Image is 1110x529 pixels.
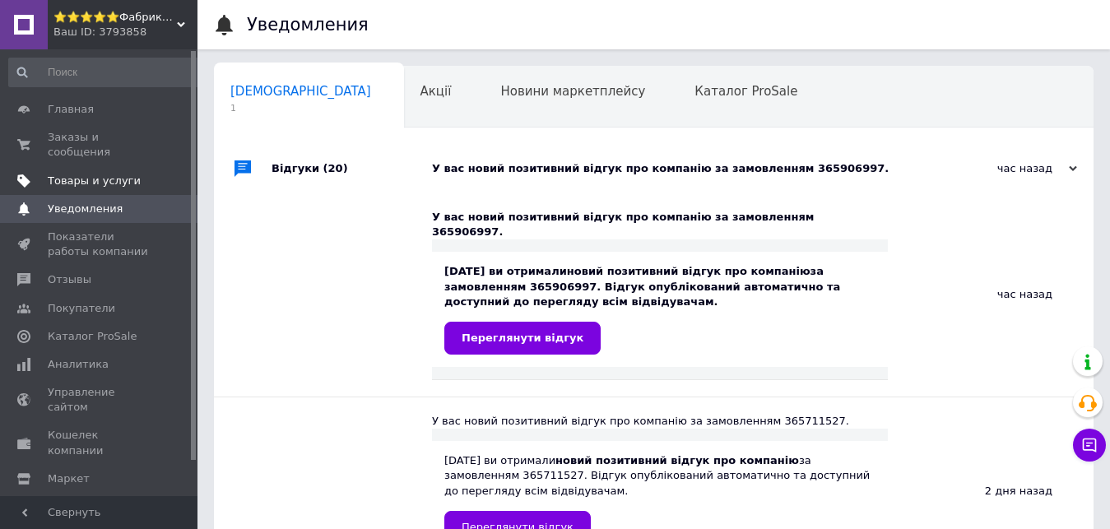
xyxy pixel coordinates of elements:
span: Новини маркетплейсу [500,84,645,99]
span: Отзывы [48,272,91,287]
div: Відгуки [272,144,432,193]
span: (20) [323,162,348,174]
span: Покупатели [48,301,115,316]
div: Ваш ID: 3793858 [53,25,197,39]
span: Маркет [48,471,90,486]
span: Акції [420,84,452,99]
div: час назад [913,161,1077,176]
b: новий позитивний відгук про компанію [555,454,799,466]
span: Управление сайтом [48,385,152,415]
button: Чат с покупателем [1073,429,1106,462]
h1: Уведомления [247,15,369,35]
div: У вас новий позитивний відгук про компанію за замовленням 365906997. [432,210,888,239]
div: [DATE] ви отримали за замовленням 365906997. Відгук опублікований автоматично та доступний до пер... [444,264,875,355]
span: ⭐️⭐️⭐️⭐️⭐️Фабрика Честных цен [53,10,177,25]
span: [DEMOGRAPHIC_DATA] [230,84,371,99]
span: Уведомления [48,202,123,216]
div: час назад [888,193,1094,397]
div: У вас новий позитивний відгук про компанію за замовленням 365711527. [432,414,888,429]
b: новий позитивний відгук про компанію [567,265,810,277]
a: Переглянути відгук [444,322,601,355]
div: У вас новий позитивний відгук про компанію за замовленням 365906997. [432,161,913,176]
span: Аналитика [48,357,109,372]
span: Каталог ProSale [48,329,137,344]
span: Кошелек компании [48,428,152,457]
span: 1 [230,102,371,114]
span: Показатели работы компании [48,230,152,259]
input: Поиск [8,58,203,87]
span: Заказы и сообщения [48,130,152,160]
span: Главная [48,102,94,117]
span: Переглянути відгук [462,332,583,344]
span: Каталог ProSale [694,84,797,99]
span: Товары и услуги [48,174,141,188]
